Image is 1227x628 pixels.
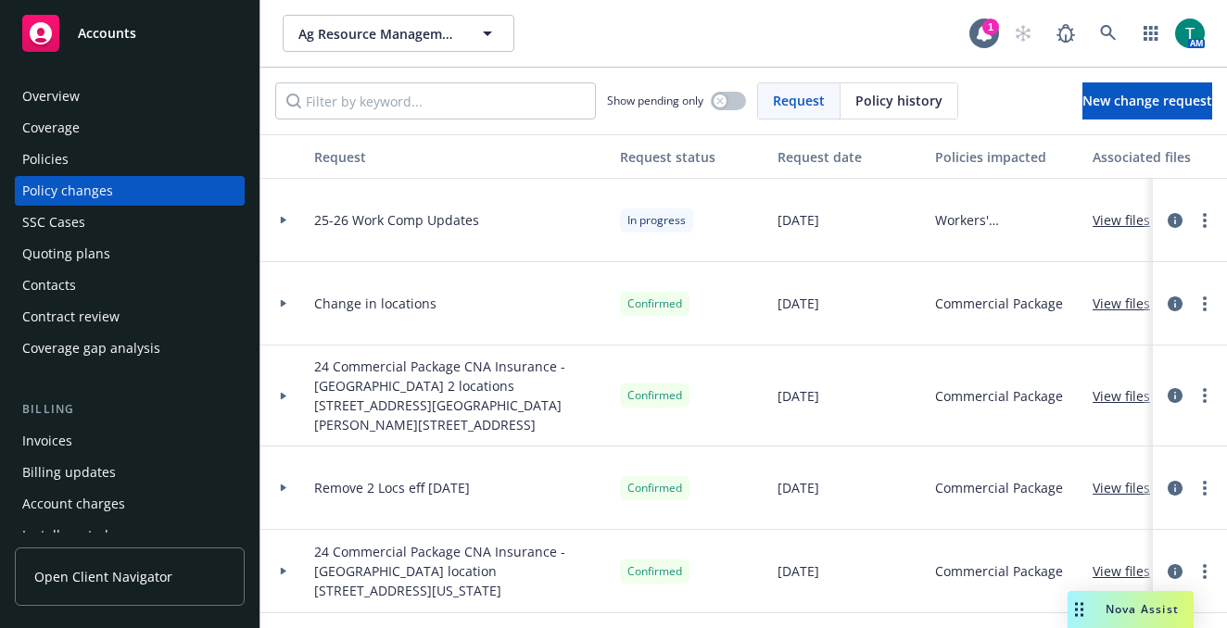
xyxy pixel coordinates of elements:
[260,262,307,345] div: Toggle Row Expanded
[935,147,1078,167] div: Policies impacted
[15,333,245,363] a: Coverage gap analysis
[15,176,245,206] a: Policy changes
[778,294,819,313] span: [DATE]
[15,270,245,300] a: Contacts
[1194,209,1216,232] a: more
[773,91,825,110] span: Request
[1047,15,1084,52] a: Report a Bug
[855,91,942,110] span: Policy history
[260,179,307,262] div: Toggle Row Expanded
[1093,210,1165,230] a: View files
[1194,560,1216,583] a: more
[1068,591,1091,628] div: Drag to move
[613,134,770,179] button: Request status
[22,333,160,363] div: Coverage gap analysis
[1090,15,1127,52] a: Search
[935,210,1078,230] span: Workers' Compensation - Ag Resource Holdings, LLC
[22,270,76,300] div: Contacts
[1132,15,1170,52] a: Switch app
[22,302,120,332] div: Contract review
[1093,294,1165,313] a: View files
[935,478,1063,497] span: Commercial Package
[15,426,245,456] a: Invoices
[260,446,307,530] div: Toggle Row Expanded
[778,478,819,497] span: [DATE]
[22,239,110,269] div: Quoting plans
[1093,386,1165,406] a: View files
[22,426,72,456] div: Invoices
[935,386,1063,406] span: Commercial Package
[15,82,245,111] a: Overview
[1093,478,1165,497] a: View files
[34,567,172,586] span: Open Client Navigator
[1005,15,1042,52] a: Start snowing
[260,345,307,446] div: Toggle Row Expanded
[298,24,459,44] span: Ag Resource Management
[22,207,85,237] div: SSC Cases
[1194,293,1216,315] a: more
[15,207,245,237] a: SSC Cases
[928,134,1085,179] button: Policies impacted
[1164,477,1186,499] a: circleInformation
[1106,601,1179,617] span: Nova Assist
[1175,19,1205,48] img: photo
[982,19,999,35] div: 1
[15,7,245,59] a: Accounts
[307,134,613,179] button: Request
[1164,384,1186,407] a: circleInformation
[607,93,703,108] span: Show pending only
[15,302,245,332] a: Contract review
[15,113,245,143] a: Coverage
[283,15,514,52] button: Ag Resource Management
[1164,293,1186,315] a: circleInformation
[1082,82,1212,119] a: New change request
[627,387,682,404] span: Confirmed
[778,147,920,167] div: Request date
[778,210,819,230] span: [DATE]
[260,530,307,613] div: Toggle Row Expanded
[314,294,436,313] span: Change in locations
[1194,477,1216,499] a: more
[78,26,136,41] span: Accounts
[15,239,245,269] a: Quoting plans
[620,147,763,167] div: Request status
[935,561,1063,581] span: Commercial Package
[1164,209,1186,232] a: circleInformation
[15,144,245,174] a: Policies
[1082,92,1212,109] span: New change request
[314,542,605,600] span: 24 Commercial Package CNA Insurance - [GEOGRAPHIC_DATA] location [STREET_ADDRESS][US_STATE]
[22,489,125,519] div: Account charges
[22,82,80,111] div: Overview
[22,458,116,487] div: Billing updates
[778,561,819,581] span: [DATE]
[22,176,113,206] div: Policy changes
[314,210,479,230] span: 25-26 Work Comp Updates
[1194,384,1216,407] a: more
[627,563,682,580] span: Confirmed
[1068,591,1194,628] button: Nova Assist
[627,295,682,312] span: Confirmed
[314,357,605,434] span: 24 Commercial Package CNA Insurance - [GEOGRAPHIC_DATA] 2 locations [STREET_ADDRESS][GEOGRAPHIC_D...
[314,147,605,167] div: Request
[1164,560,1186,583] a: circleInformation
[15,489,245,519] a: Account charges
[778,386,819,406] span: [DATE]
[22,144,69,174] div: Policies
[15,400,245,419] div: Billing
[627,212,686,229] span: In progress
[1093,561,1165,581] a: View files
[275,82,596,119] input: Filter by keyword...
[15,458,245,487] a: Billing updates
[314,478,470,497] span: Remove 2 Locs eff [DATE]
[770,134,928,179] button: Request date
[935,294,1063,313] span: Commercial Package
[15,521,245,550] a: Installment plans
[627,480,682,496] span: Confirmed
[22,113,80,143] div: Coverage
[22,521,131,550] div: Installment plans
